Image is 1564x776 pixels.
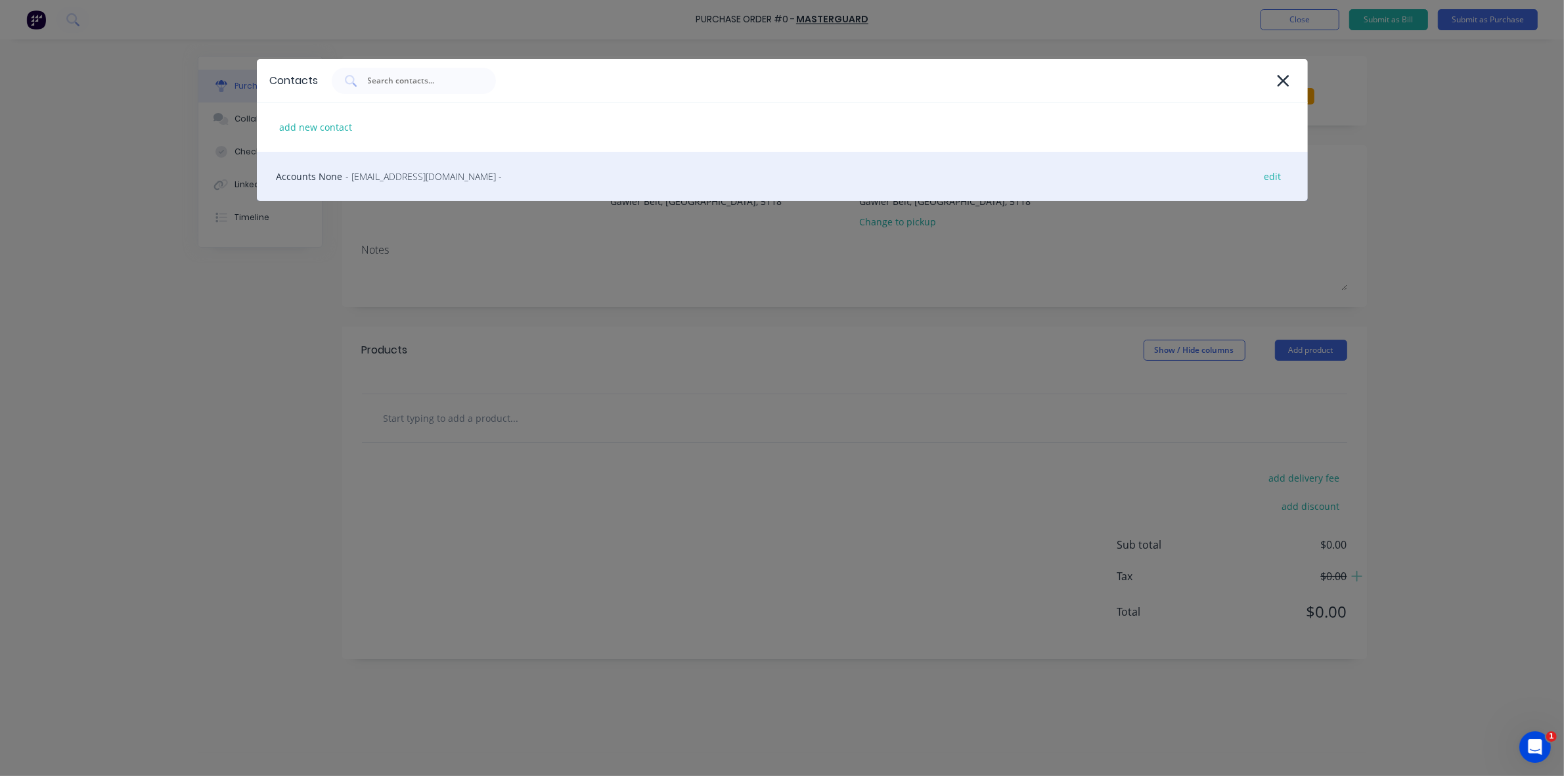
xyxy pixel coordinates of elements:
div: Contacts [270,73,319,89]
input: Search contacts... [367,74,476,87]
div: Accounts None [257,152,1308,201]
div: edit [1258,166,1288,187]
iframe: Intercom live chat [1519,731,1551,763]
div: add new contact [273,117,359,137]
span: 1 [1546,731,1557,742]
span: - [EMAIL_ADDRESS][DOMAIN_NAME] - [346,170,503,183]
